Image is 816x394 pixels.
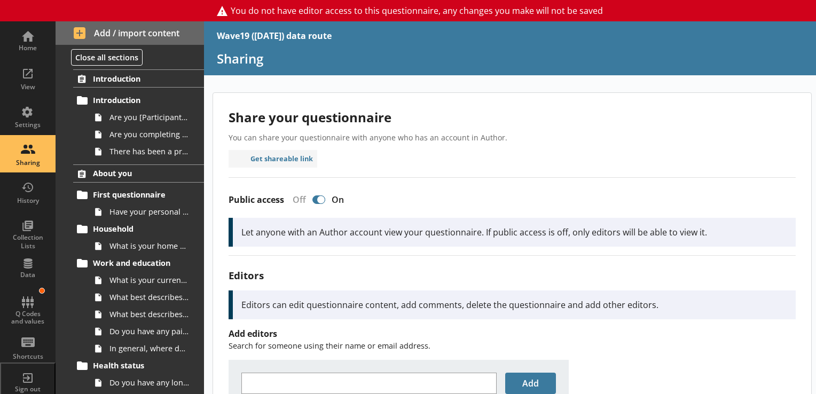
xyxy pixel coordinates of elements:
a: There has been a problem accessing the survey [90,143,204,160]
span: Introduction [93,95,185,105]
h2: Share your questionnaire [229,108,796,126]
li: IntroductionAre you [Participant first name]?Are you completing the questions on behalf of [Parti... [78,92,204,160]
div: On [327,194,352,206]
div: Home [9,44,46,52]
a: Are you [Participant first name]? [90,109,204,126]
button: Add / import content [56,21,204,45]
span: Do you have any paid employment in addition to this, or as part of an apprenticeship? [109,326,190,336]
a: What best describes your current situation? [90,306,204,323]
div: Data [9,271,46,279]
span: Health status [93,360,185,371]
a: Do you have any paid employment in addition to this, or as part of an apprenticeship? [90,323,204,340]
a: Household [73,220,204,238]
span: Are you [Participant first name]? [109,112,190,122]
span: There has been a problem accessing the survey [109,146,190,156]
div: Settings [9,121,46,129]
p: Editors can edit questionnaire content, add comments, delete the questionnaire and add other edit... [241,299,787,311]
button: Add [505,373,556,394]
div: View [9,83,46,91]
div: Sharing [9,159,46,167]
span: What is your current work, education or other status? That is where you spend most of your time, ... [109,275,190,285]
span: What best describes your current situation? [109,292,190,302]
span: About you [93,168,185,178]
li: First questionnaireHave your personal circumstances changed since you last completed this questio... [78,186,204,220]
a: Introduction [73,69,204,88]
span: First questionnaire [93,190,185,200]
span: Do you have any long-term physical or mental health conditions or illnesses lasting or expected t... [109,377,190,388]
a: Work and education [73,255,204,272]
span: Add / import content [74,27,186,39]
a: What is your current work, education or other status? That is where you spend most of your time, ... [90,272,204,289]
div: Shortcuts [9,352,46,361]
h1: Sharing [217,50,803,67]
a: Are you completing the questions on behalf of [Participant first name]? [90,126,204,143]
span: Household [93,224,185,234]
a: Do you have any long-term physical or mental health conditions or illnesses lasting or expected t... [90,374,204,391]
div: Off [284,194,310,206]
li: HouseholdWhat is your home address postcode? [78,220,204,255]
div: Q Codes and values [9,310,46,326]
div: Wave19 ([DATE]) data route [217,30,332,42]
div: Sign out [9,385,46,393]
button: Close all sections [71,49,143,66]
a: What best describes your current situation? [90,289,204,306]
span: Are you completing the questions on behalf of [Participant first name]? [109,129,190,139]
h3: Editors [229,269,796,282]
a: About you [73,164,204,183]
label: Public access [229,194,284,206]
a: Health status [73,357,204,374]
a: Introduction [73,92,204,109]
button: Get shareable link [229,150,318,168]
a: First questionnaire [73,186,204,203]
div: Collection Lists [9,233,46,250]
span: Search for someone using their name or email address. [229,341,430,351]
li: Work and educationWhat is your current work, education or other status? That is where you spend m... [78,255,204,357]
span: Work and education [93,258,185,268]
span: What best describes your current situation? [109,309,190,319]
span: Introduction [93,74,185,84]
div: History [9,196,46,205]
p: You can share your questionnaire with anyone who has an account in Author. [229,132,796,143]
a: In general, where do you currently work? [90,340,204,357]
span: What is your home address postcode? [109,241,190,251]
li: IntroductionIntroductionAre you [Participant first name]?Are you completing the questions on beha... [56,69,204,160]
span: Have your personal circumstances changed since you last completed this questionnaire? [109,207,190,217]
a: Have your personal circumstances changed since you last completed this questionnaire? [90,203,204,220]
h4: Add editors [229,328,796,340]
a: What is your home address postcode? [90,238,204,255]
p: Let anyone with an Author account view your questionnaire. If public access is off, only editors ... [241,226,787,238]
span: In general, where do you currently work? [109,343,190,353]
